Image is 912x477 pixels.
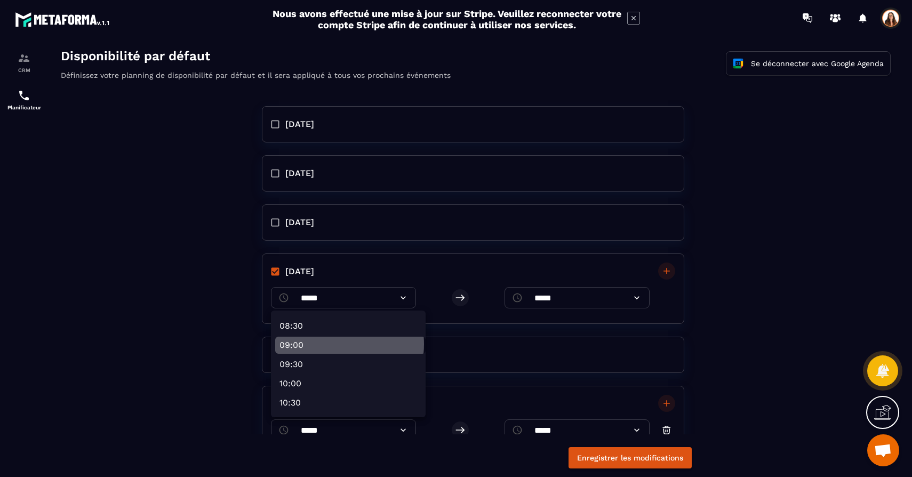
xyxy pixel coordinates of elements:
[3,44,45,81] a: formationformationCRM
[272,8,622,30] h2: Nous avons effectué une mise à jour sur Stripe. Veuillez reconnecter votre compte Stripe afin de ...
[225,367,375,384] li: 11:00
[225,348,375,365] li: 10:30
[18,52,30,65] img: formation
[18,89,30,102] img: scheduler
[3,67,45,73] p: CRM
[3,81,45,118] a: schedulerschedulerPlanificateur
[867,434,899,466] a: Ouvrir le chat
[3,105,45,110] p: Planificateur
[225,290,375,307] li: 09:00
[15,10,111,29] img: logo
[225,309,375,327] li: 09:30
[225,271,375,288] li: 08:30
[225,329,375,346] li: 10:00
